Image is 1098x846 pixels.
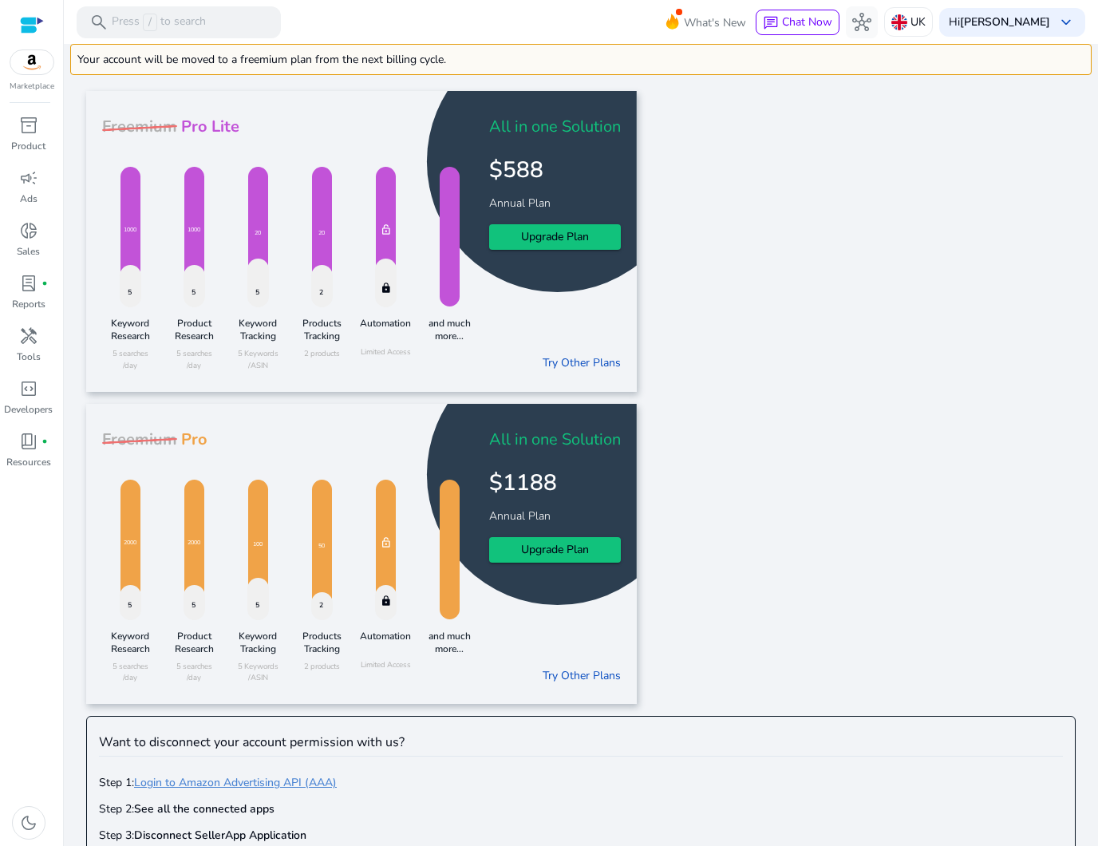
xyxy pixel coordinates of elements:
[12,297,45,311] p: Reports
[166,630,222,655] h4: Product Research
[102,630,158,655] h4: Keyword Research
[102,661,158,684] p: 5 searches /day
[99,770,1063,791] p: Step 1:
[41,438,48,445] span: fiber_manual_record
[188,539,200,548] p: 2000
[294,348,350,359] p: 2 products
[319,600,323,611] p: 2
[846,6,878,38] button: hub
[381,223,392,240] mat-icon: lock_open
[357,659,413,670] p: Limited Access
[489,537,621,563] button: Upgrade Plan
[177,117,239,136] h3: Pro Lite
[20,192,38,206] p: Ads
[89,13,109,32] span: search
[960,14,1050,30] b: [PERSON_NAME]
[19,274,38,293] span: lab_profile
[112,14,206,31] p: Press to search
[318,229,325,238] p: 20
[489,224,621,250] button: Upgrade Plan
[19,379,38,398] span: code_blocks
[4,402,53,417] p: Developers
[255,287,259,298] p: 5
[188,226,200,235] p: 1000
[489,149,621,184] h4: $588
[6,455,51,469] p: Resources
[192,287,196,298] p: 5
[128,287,132,298] p: 5
[684,9,746,37] span: What's New
[99,823,1063,844] p: Step 3:
[102,117,177,136] h3: Freemium
[10,81,54,93] p: Marketplace
[99,797,1063,817] p: Step 2:
[230,317,286,342] h4: Keyword Tracking
[124,226,136,235] p: 1000
[357,346,413,358] p: Limited Access
[19,432,38,451] span: book_4
[489,117,621,136] h3: All in one Solution
[756,10,839,35] button: chatChat Now
[255,229,261,238] p: 20
[166,348,222,371] p: 5 searches /day
[381,280,392,298] mat-icon: lock
[128,600,132,611] p: 5
[319,287,323,298] p: 2
[134,828,306,843] b: Disconnect SellerApp Application
[521,228,589,245] span: Upgrade Plan
[177,430,207,449] h3: Pro
[230,661,286,684] p: 5 Keywords /ASIN
[192,600,196,611] p: 5
[543,354,621,371] a: Try Other Plans
[19,116,38,135] span: inventory_2
[294,317,350,342] h4: Products Tracking
[1057,13,1076,32] span: keyboard_arrow_down
[381,536,392,553] mat-icon: lock_open
[357,317,413,341] h4: Automation
[19,221,38,240] span: donut_small
[381,593,392,611] mat-icon: lock
[521,541,589,558] span: Upgrade Plan
[489,508,555,524] span: Annual Plan
[543,667,621,684] a: Try Other Plans
[294,661,350,672] p: 2 products
[134,801,274,816] b: See all the connected apps
[17,244,40,259] p: Sales
[19,813,38,832] span: dark_mode
[143,14,157,31] span: /
[11,139,45,153] p: Product
[41,280,48,287] span: fiber_manual_record
[489,196,555,211] span: Annual Plan
[166,661,222,684] p: 5 searches /day
[949,17,1050,28] p: Hi
[489,462,621,497] h4: $1188
[19,168,38,188] span: campaign
[852,13,871,32] span: hub
[255,600,259,611] p: 5
[99,735,1063,750] h4: Want to disconnect your account permission with us?
[253,540,263,549] p: 100
[102,317,158,342] h4: Keyword Research
[230,348,286,371] p: 5 Keywords /ASIN
[230,630,286,655] h4: Keyword Tracking
[70,44,1092,75] div: Your account will be moved to a freemium plan from the next billing cycle.
[102,430,177,449] h3: Freemium
[318,542,325,551] p: 50
[421,317,477,342] h4: and much more...
[124,539,136,548] p: 2000
[134,775,337,790] a: Login to Amazon Advertising API (AAA)
[294,630,350,655] h4: Products Tracking
[489,430,621,449] h3: All in one Solution
[10,50,53,74] img: amazon.svg
[421,630,477,655] h4: and much more...
[17,350,41,364] p: Tools
[910,8,926,36] p: UK
[19,326,38,346] span: handyman
[782,14,832,30] span: Chat Now
[102,348,158,371] p: 5 searches /day
[166,317,222,342] h4: Product Research
[891,14,907,30] img: uk.svg
[357,630,413,654] h4: Automation
[763,15,779,31] span: chat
